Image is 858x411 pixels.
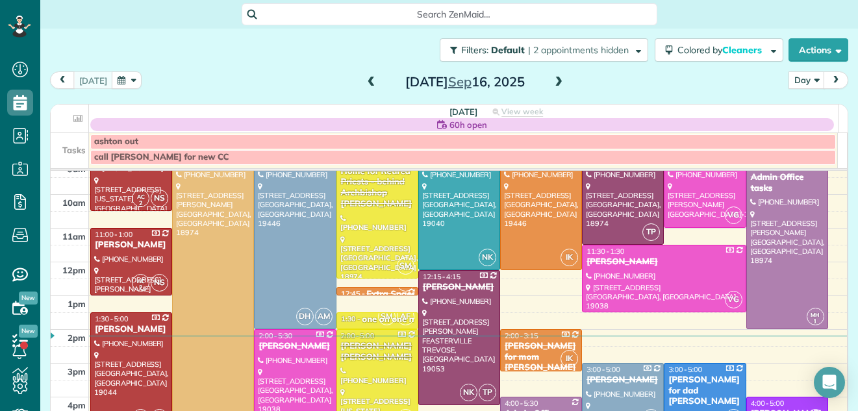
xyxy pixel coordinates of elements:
[491,44,525,56] span: Default
[151,190,168,207] span: NS
[668,375,742,408] div: [PERSON_NAME] for dad [PERSON_NAME]
[725,206,742,224] span: VG
[259,331,292,340] span: 2:00 - 5:30
[397,257,414,275] span: SM
[504,341,578,374] div: [PERSON_NAME] for mom [PERSON_NAME]
[824,71,848,89] button: next
[137,193,145,200] span: AC
[461,44,488,56] span: Filters:
[460,384,477,401] span: NK
[751,399,785,408] span: 4:00 - 5:00
[132,197,149,210] small: 2
[722,44,764,56] span: Cleaners
[449,106,477,117] span: [DATE]
[73,71,113,89] button: [DATE]
[95,314,129,323] span: 1:30 - 5:00
[19,292,38,305] span: New
[586,256,742,268] div: [PERSON_NAME]
[132,282,149,294] small: 2
[789,71,825,89] button: Day
[94,152,229,162] span: call [PERSON_NAME] for new CC
[62,265,86,275] span: 12pm
[315,308,333,325] span: AM
[811,311,820,318] span: MH
[68,400,86,410] span: 4pm
[440,38,648,62] button: Filters: Default | 2 appointments hidden
[422,282,496,293] div: [PERSON_NAME]
[378,308,396,325] span: SM
[561,249,578,266] span: IK
[505,399,538,408] span: 4:00 - 5:30
[448,73,472,90] span: Sep
[62,197,86,208] span: 10am
[296,308,314,325] span: DH
[362,314,503,325] div: one on one meeting - Maid For You
[561,350,578,367] span: IK
[68,366,86,377] span: 3pm
[479,249,496,266] span: NK
[587,247,624,256] span: 11:30 - 1:30
[479,384,496,401] span: TP
[366,289,450,300] div: Extra Space Storage
[655,38,783,62] button: Colored byCleaners
[19,325,38,338] span: New
[750,172,824,194] div: Admin Office tasks
[94,136,138,147] span: ashton out
[384,75,546,89] h2: [DATE] 16, 2025
[449,118,487,131] span: 60h open
[340,155,414,210] div: [PERSON_NAME] Home for Retired Priests - behind Archbishop [PERSON_NAME]
[642,223,660,241] span: TP
[668,365,702,374] span: 3:00 - 5:00
[258,341,332,352] div: [PERSON_NAME]
[528,44,629,56] span: | 2 appointments hidden
[68,299,86,309] span: 1pm
[341,331,375,340] span: 2:00 - 5:00
[50,71,75,89] button: prev
[814,367,845,398] div: Open Intercom Messenger
[68,332,86,343] span: 2pm
[505,331,538,340] span: 2:00 - 3:15
[587,365,620,374] span: 3:00 - 5:00
[151,274,168,292] span: NS
[586,375,660,386] div: [PERSON_NAME]
[725,291,742,308] span: VG
[95,230,132,239] span: 11:00 - 1:00
[423,272,461,281] span: 12:15 - 4:15
[62,231,86,242] span: 11am
[340,341,414,363] div: [PERSON_NAME] [PERSON_NAME]
[94,324,168,335] div: [PERSON_NAME]
[137,277,145,284] span: AC
[68,164,86,174] span: 9am
[433,38,648,62] a: Filters: Default | 2 appointments hidden
[94,240,168,251] div: [PERSON_NAME]
[807,316,824,328] small: 1
[677,44,766,56] span: Colored by
[397,308,414,325] span: AF
[501,106,543,117] span: View week
[789,38,848,62] button: Actions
